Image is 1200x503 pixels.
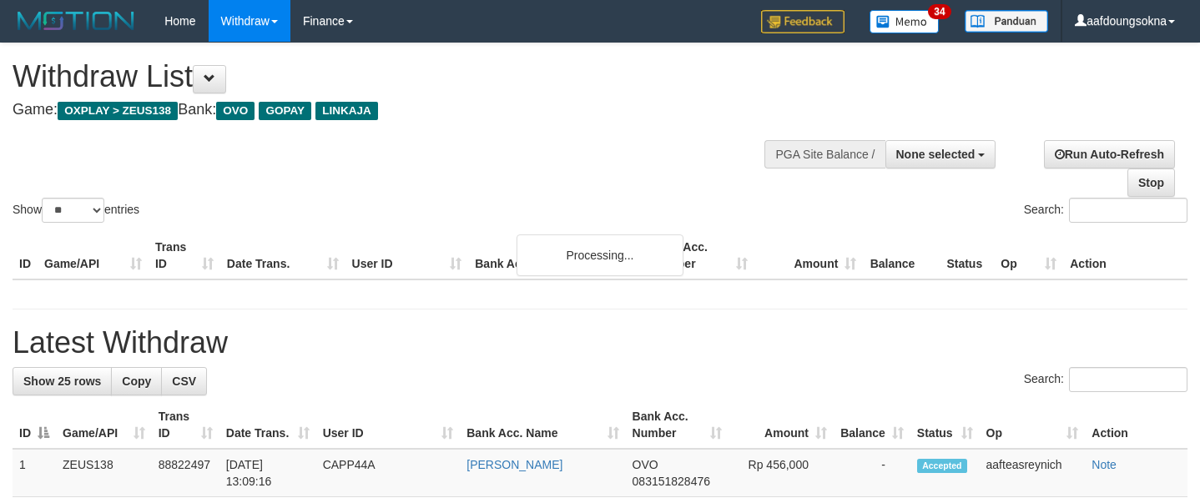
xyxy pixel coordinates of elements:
td: 88822497 [152,449,219,497]
span: Copy [122,375,151,388]
a: Note [1092,458,1117,471]
th: User ID: activate to sort column ascending [316,401,461,449]
th: Bank Acc. Name: activate to sort column ascending [460,401,625,449]
a: [PERSON_NAME] [466,458,562,471]
img: MOTION_logo.png [13,8,139,33]
th: Date Trans.: activate to sort column ascending [219,401,316,449]
th: ID [13,232,38,279]
td: [DATE] 13:09:16 [219,449,316,497]
span: Copy 083151828476 to clipboard [633,475,710,488]
td: 1 [13,449,56,497]
img: Feedback.jpg [761,10,845,33]
td: ZEUS138 [56,449,152,497]
span: OXPLAY > ZEUS138 [58,102,178,120]
img: panduan.png [965,10,1048,33]
span: 34 [928,4,950,19]
a: Stop [1127,169,1175,197]
div: Processing... [517,234,683,276]
td: - [834,449,910,497]
th: Balance [863,232,940,279]
a: Run Auto-Refresh [1044,140,1175,169]
th: User ID [345,232,469,279]
a: Copy [111,367,162,395]
th: Game/API: activate to sort column ascending [56,401,152,449]
span: Show 25 rows [23,375,101,388]
span: None selected [896,148,976,161]
th: Action [1063,232,1187,279]
th: Status [940,232,994,279]
th: Game/API [38,232,149,279]
th: Amount: activate to sort column ascending [729,401,834,449]
label: Search: [1024,198,1187,223]
input: Search: [1069,198,1187,223]
th: Bank Acc. Name [468,232,644,279]
th: Action [1085,401,1187,449]
th: Bank Acc. Number: activate to sort column ascending [626,401,729,449]
div: PGA Site Balance / [764,140,885,169]
span: OVO [216,102,255,120]
th: Op [994,232,1063,279]
td: CAPP44A [316,449,461,497]
h1: Withdraw List [13,60,784,93]
select: Showentries [42,198,104,223]
img: Button%20Memo.svg [870,10,940,33]
th: Trans ID [149,232,220,279]
h4: Game: Bank: [13,102,784,118]
td: Rp 456,000 [729,449,834,497]
th: Trans ID: activate to sort column ascending [152,401,219,449]
th: Date Trans. [220,232,345,279]
label: Search: [1024,367,1187,392]
input: Search: [1069,367,1187,392]
th: Amount [754,232,864,279]
th: Op: activate to sort column ascending [980,401,1086,449]
a: Show 25 rows [13,367,112,395]
h1: Latest Withdraw [13,326,1187,360]
button: None selected [885,140,996,169]
th: ID: activate to sort column descending [13,401,56,449]
span: GOPAY [259,102,311,120]
th: Status: activate to sort column ascending [910,401,980,449]
th: Balance: activate to sort column ascending [834,401,910,449]
span: Accepted [917,459,967,473]
label: Show entries [13,198,139,223]
th: Bank Acc. Number [645,232,754,279]
span: CSV [172,375,196,388]
span: OVO [633,458,658,471]
span: LINKAJA [315,102,378,120]
a: CSV [161,367,207,395]
td: aafteasreynich [980,449,1086,497]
